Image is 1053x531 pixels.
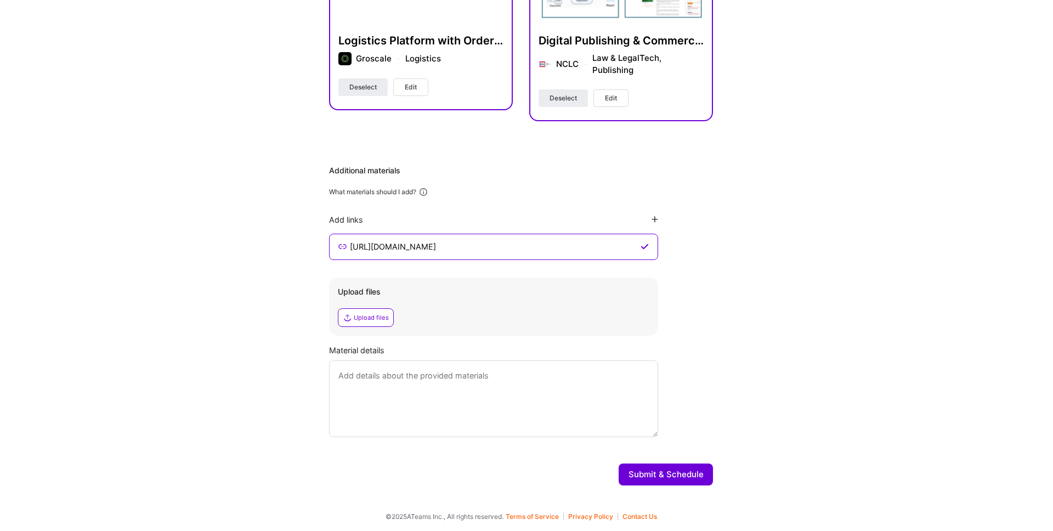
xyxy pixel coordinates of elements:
[329,188,416,196] div: What materials should I add?
[405,82,417,92] span: Edit
[619,464,713,485] button: Submit & Schedule
[593,89,629,107] button: Edit
[338,33,503,48] h4: Logistics Platform with Order Creation, Label Printing, and Tracking
[605,93,617,103] span: Edit
[568,513,618,520] button: Privacy Policy
[393,78,428,96] button: Edit
[622,513,657,520] button: Contact Us
[506,513,564,520] button: Terms of Service
[539,33,704,48] h4: Digital Publishing & Commerce Platform
[338,286,649,297] div: Upload files
[349,82,377,92] span: Deselect
[652,216,658,223] i: icon PlusBlackFlat
[539,89,588,107] button: Deselect
[338,242,347,251] i: icon LinkSecondary
[539,58,552,71] img: Company logo
[418,187,428,197] i: icon Info
[354,313,389,322] div: Upload files
[329,165,713,176] div: Additional materials
[356,53,441,65] div: Groscale Logistics
[550,93,577,103] span: Deselect
[386,511,503,522] span: © 2025 ATeams Inc., All rights reserved.
[556,52,704,76] div: NCLC Law & LegalTech, Publishing
[338,52,352,65] img: Company logo
[343,313,352,322] i: icon Upload2
[329,214,363,225] div: Add links
[349,240,638,253] input: Enter link
[584,64,587,65] img: divider
[338,78,388,96] button: Deselect
[329,344,713,356] div: Material details
[641,242,649,251] i: icon CheckPurple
